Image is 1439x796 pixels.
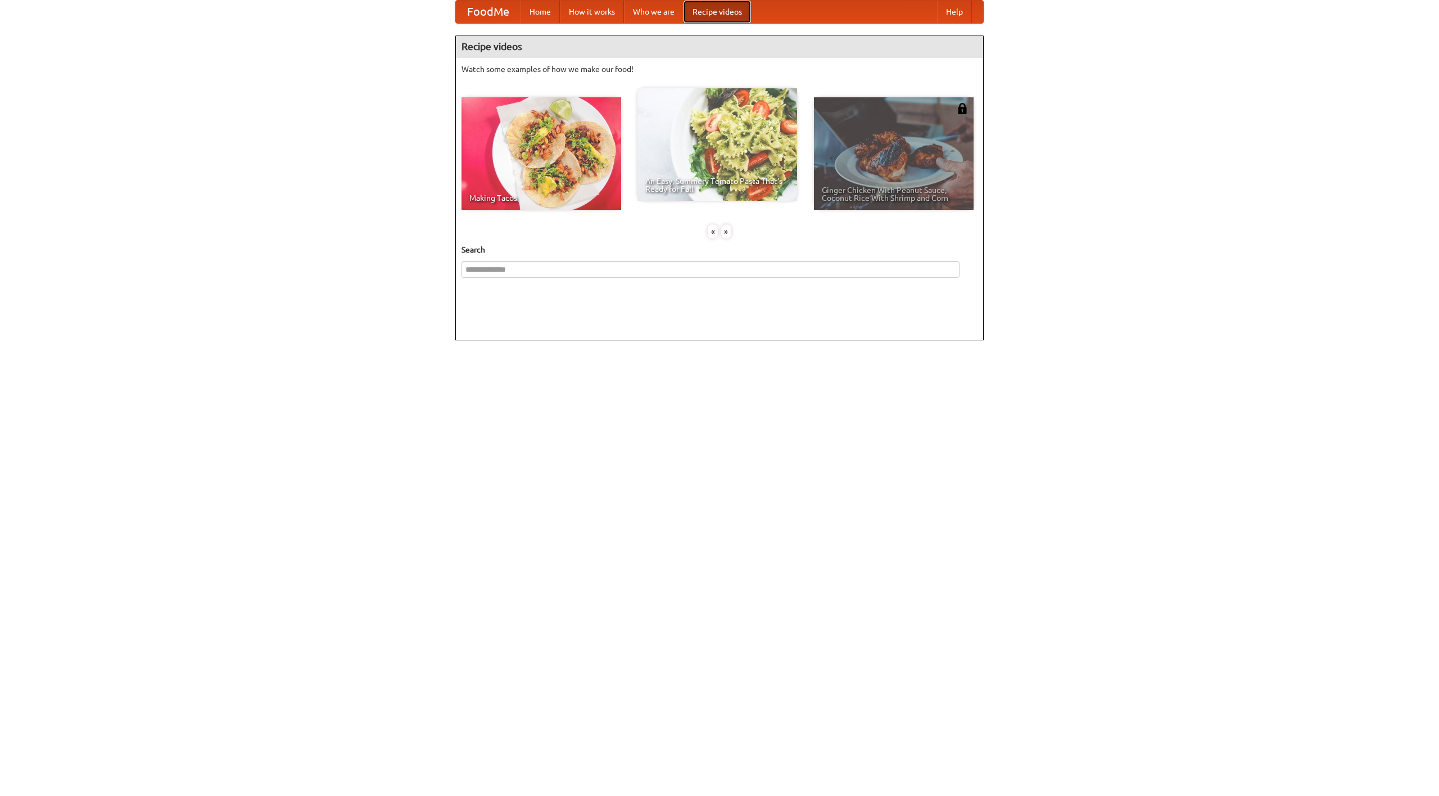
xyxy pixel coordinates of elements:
a: Help [937,1,972,23]
a: FoodMe [456,1,521,23]
a: Recipe videos [684,1,751,23]
a: Making Tacos [461,97,621,210]
a: An Easy, Summery Tomato Pasta That's Ready for Fall [637,88,797,201]
h5: Search [461,244,978,255]
span: An Easy, Summery Tomato Pasta That's Ready for Fall [645,177,789,193]
a: Who we are [624,1,684,23]
a: Home [521,1,560,23]
div: » [721,224,731,239]
a: How it works [560,1,624,23]
p: Watch some examples of how we make our food! [461,64,978,75]
img: 483408.png [957,103,968,114]
div: « [708,224,718,239]
span: Making Tacos [469,194,613,202]
h4: Recipe videos [456,35,983,58]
